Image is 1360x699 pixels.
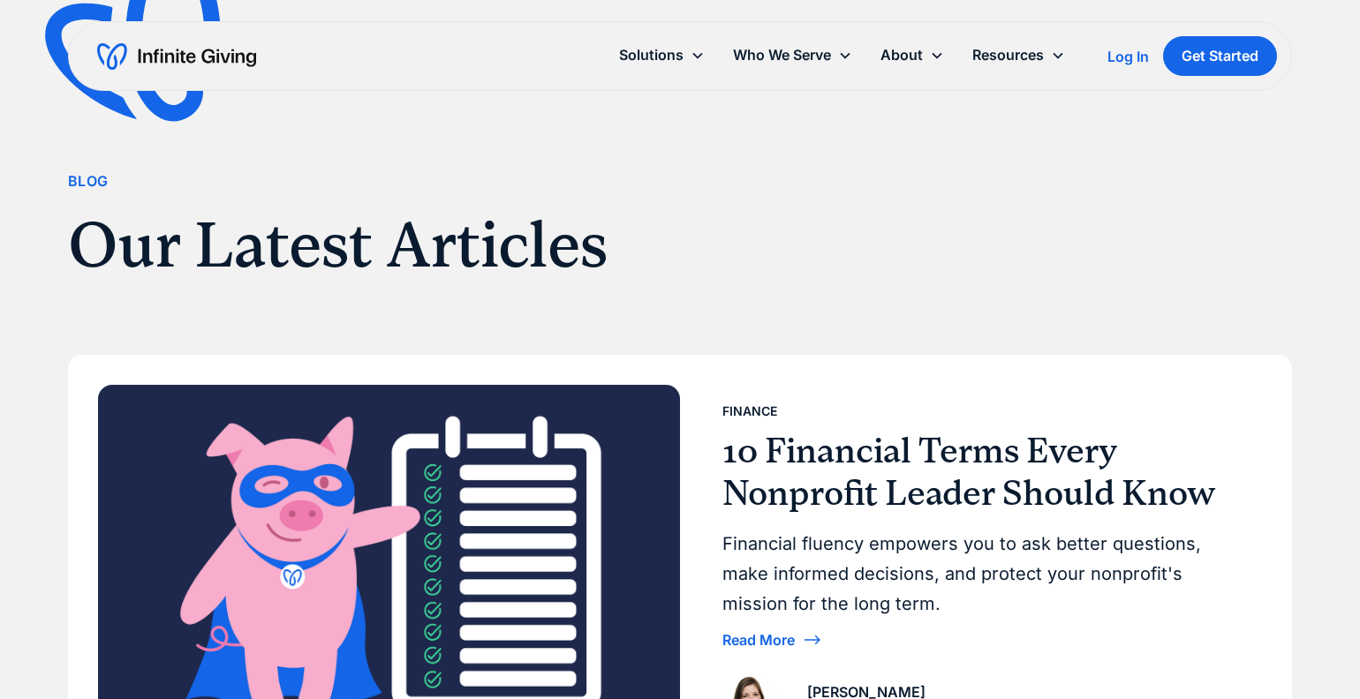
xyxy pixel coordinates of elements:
[605,36,719,74] div: Solutions
[722,430,1248,515] h3: 10 Financial Terms Every Nonprofit Leader Should Know
[1163,36,1277,76] a: Get Started
[719,36,866,74] div: Who We Serve
[722,529,1248,619] div: Financial fluency empowers you to ask better questions, make informed decisions, and protect your...
[880,43,923,67] div: About
[722,401,777,422] div: Finance
[958,36,1079,74] div: Resources
[733,43,831,67] div: Who We Serve
[1107,46,1149,67] a: Log In
[68,169,109,193] div: Blog
[68,207,972,283] h1: Our Latest Articles
[722,633,795,647] div: Read More
[1107,49,1149,64] div: Log In
[972,43,1044,67] div: Resources
[866,36,958,74] div: About
[619,43,684,67] div: Solutions
[97,42,256,71] a: home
